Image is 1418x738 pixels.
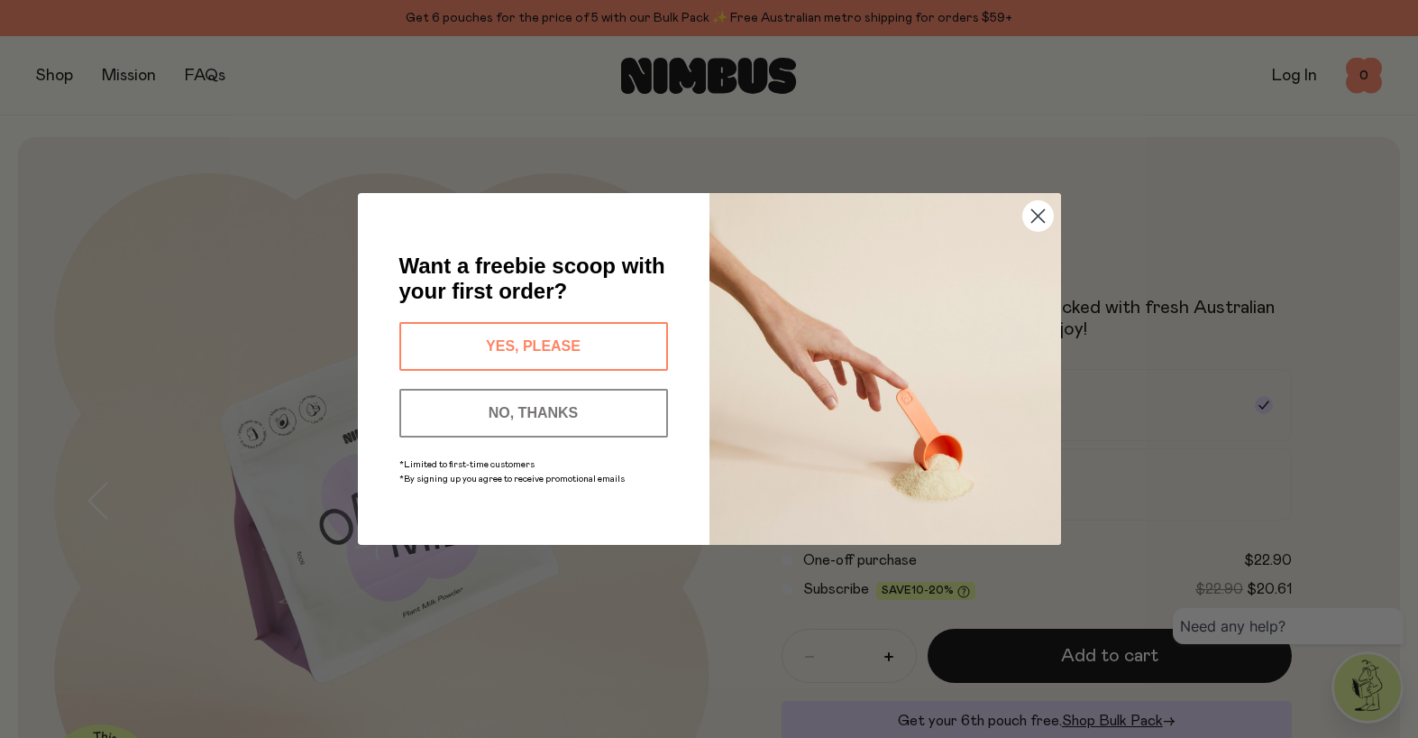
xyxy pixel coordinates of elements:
[399,460,535,469] span: *Limited to first-time customers
[399,254,665,303] span: Want a freebie scoop with your first order?
[399,322,668,371] button: YES, PLEASE
[709,193,1061,545] img: c0d45117-8e62-4a02-9742-374a5db49d45.jpeg
[399,475,625,484] span: *By signing up you agree to receive promotional emails
[1022,200,1054,232] button: Close dialog
[399,389,668,438] button: NO, THANKS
